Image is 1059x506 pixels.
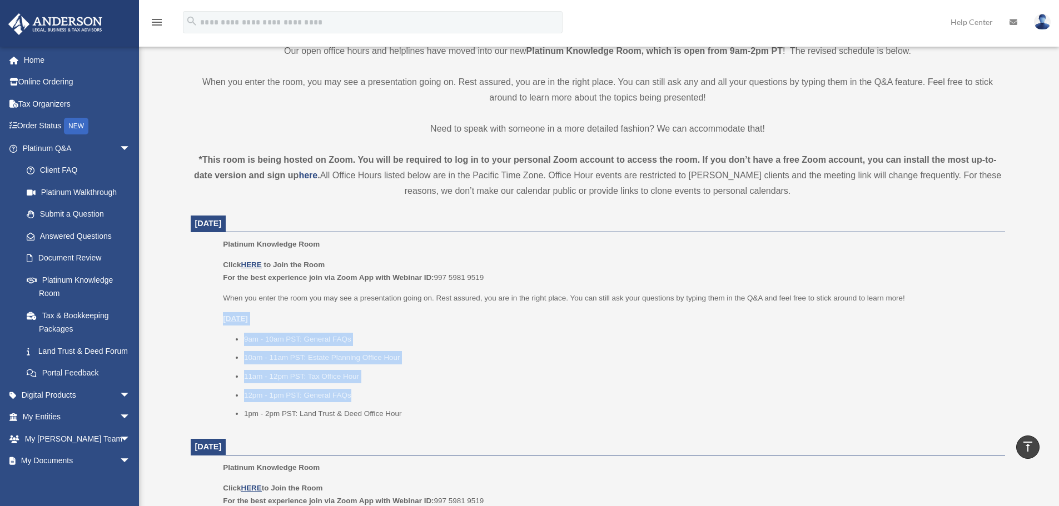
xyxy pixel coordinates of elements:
span: arrow_drop_down [120,450,142,473]
span: [DATE] [195,219,222,228]
a: Order StatusNEW [8,115,147,138]
p: When you enter the room, you may see a presentation going on. Rest assured, you are in the right ... [191,74,1005,106]
a: Digital Productsarrow_drop_down [8,384,147,406]
li: 10am - 11am PST: Estate Planning Office Hour [244,351,997,364]
span: arrow_drop_down [120,406,142,429]
b: Click [223,260,263,269]
a: Land Trust & Deed Forum [16,340,147,362]
a: Portal Feedback [16,362,147,384]
a: Platinum Walkthrough [16,181,147,203]
strong: Platinum Knowledge Room, which is open from 9am-2pm PT [526,46,783,56]
p: When you enter the room you may see a presentation going on. Rest assured, you are in the right p... [223,292,997,305]
img: Anderson Advisors Platinum Portal [5,13,106,35]
a: Submit a Question [16,203,147,226]
span: Platinum Knowledge Room [223,463,320,472]
a: Answered Questions [16,225,147,247]
a: Home [8,49,147,71]
a: HERE [241,484,261,492]
a: Document Review [16,247,147,269]
li: 9am - 10am PST: General FAQs [244,333,997,346]
a: vertical_align_top [1016,435,1040,459]
a: Platinum Q&Aarrow_drop_down [8,137,147,159]
div: All Office Hours listed below are in the Pacific Time Zone. Office Hour events are restricted to ... [191,152,1005,199]
a: here [299,171,317,180]
a: Client FAQ [16,159,147,182]
strong: . [317,171,320,180]
span: arrow_drop_down [120,428,142,450]
strong: *This room is being hosted on Zoom. You will be required to log in to your personal Zoom account ... [194,155,997,180]
b: For the best experience join via Zoom App with Webinar ID: [223,273,434,282]
span: arrow_drop_down [120,137,142,160]
img: User Pic [1034,14,1051,30]
a: menu [150,19,163,29]
span: [DATE] [195,442,222,451]
div: NEW [64,118,88,134]
i: menu [150,16,163,29]
p: Need to speak with someone in a more detailed fashion? We can accommodate that! [191,121,1005,137]
a: My Documentsarrow_drop_down [8,450,147,472]
li: 12pm - 1pm PST: General FAQs [244,389,997,402]
a: Platinum Knowledge Room [16,269,142,304]
b: Click to Join the Room [223,484,322,492]
a: Tax Organizers [8,93,147,115]
b: For the best experience join via Zoom App with Webinar ID: [223,497,434,505]
span: arrow_drop_down [120,384,142,407]
li: 1pm - 2pm PST: Land Trust & Deed Office Hour [244,407,997,420]
b: to Join the Room [264,260,325,269]
p: 997 5981 9519 [223,258,997,284]
i: vertical_align_top [1021,440,1035,453]
u: [DATE] [223,314,248,323]
a: Online Ordering [8,71,147,93]
a: HERE [241,260,261,269]
a: Tax & Bookkeeping Packages [16,304,147,340]
i: search [186,15,198,27]
li: 11am - 12pm PST: Tax Office Hour [244,370,997,383]
a: My Entitiesarrow_drop_down [8,406,147,428]
p: Our open office hours and helplines have moved into our new ! The revised schedule is below. [191,43,1005,59]
span: Platinum Knowledge Room [223,240,320,248]
a: My [PERSON_NAME] Teamarrow_drop_down [8,428,147,450]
